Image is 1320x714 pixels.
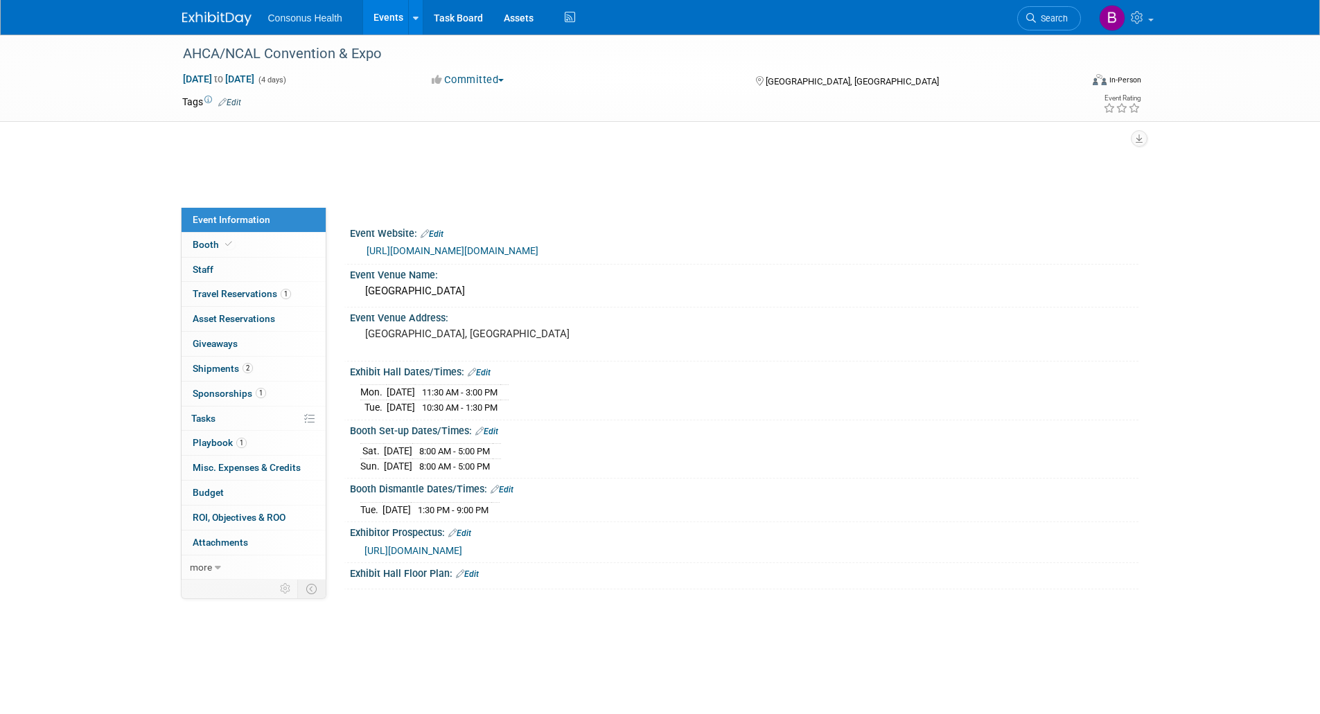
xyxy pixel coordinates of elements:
span: Playbook [193,437,247,448]
td: Sat. [360,444,384,459]
div: Booth Set-up Dates/Times: [350,420,1138,438]
img: ExhibitDay [182,12,252,26]
a: Staff [182,258,326,282]
span: 1:30 PM - 9:00 PM [418,505,489,515]
td: Tags [182,95,241,109]
div: Exhibit Hall Dates/Times: [350,362,1138,380]
span: 11:30 AM - 3:00 PM [422,387,498,398]
a: Misc. Expenses & Credits [182,456,326,480]
span: 1 [281,289,291,299]
a: Booth [182,233,326,257]
span: 8:00 AM - 5:00 PM [419,446,490,456]
a: Attachments [182,530,326,555]
img: Bridget Crane [1099,5,1125,31]
a: Playbook1 [182,431,326,455]
span: Budget [193,487,224,498]
td: Toggle Event Tabs [297,580,326,598]
a: Edit [218,98,241,107]
div: Booth Dismantle Dates/Times: [350,479,1138,497]
span: 10:30 AM - 1:30 PM [422,402,498,413]
span: Travel Reservations [193,288,291,299]
span: 8:00 AM - 5:00 PM [419,461,490,472]
a: Edit [448,528,471,538]
span: to [212,73,225,84]
a: Edit [456,569,479,579]
div: [GEOGRAPHIC_DATA] [360,280,1128,302]
a: [URL][DOMAIN_NAME] [364,545,462,556]
div: Event Format [999,72,1142,93]
a: Asset Reservations [182,307,326,331]
td: Sun. [360,458,384,473]
a: Edit [475,427,498,436]
pre: [GEOGRAPHIC_DATA], [GEOGRAPHIC_DATA] [365,328,663,340]
span: Sponsorships [193,388,266,399]
div: Event Venue Address: [350,307,1138,325]
span: 1 [256,388,266,398]
td: Personalize Event Tab Strip [274,580,298,598]
a: Edit [491,485,513,494]
td: Mon. [360,385,387,400]
td: [DATE] [384,444,412,459]
div: Event Venue Name: [350,265,1138,282]
a: Event Information [182,208,326,232]
a: ROI, Objectives & ROO [182,506,326,530]
span: Misc. Expenses & Credits [193,462,301,473]
a: Budget [182,481,326,505]
a: Edit [421,229,443,239]
a: Giveaways [182,332,326,356]
span: (4 days) [257,75,286,84]
div: AHCA/NCAL Convention & Expo [178,42,1060,66]
a: Edit [468,368,491,377]
button: Committed [427,73,509,87]
span: Attachments [193,537,248,548]
td: [DATE] [382,502,411,517]
a: Search [1017,6,1081,30]
img: Format-Inperson.png [1093,74,1107,85]
a: Shipments2 [182,357,326,381]
td: [DATE] [387,385,415,400]
a: [URL][DOMAIN_NAME][DOMAIN_NAME] [367,245,538,256]
span: Event Information [193,214,270,225]
a: Tasks [182,407,326,431]
div: Exhibit Hall Floor Plan: [350,563,1138,581]
span: 2 [243,363,253,373]
td: Tue. [360,502,382,517]
span: more [190,562,212,573]
a: Travel Reservations1 [182,282,326,306]
span: ROI, Objectives & ROO [193,512,285,523]
span: Giveaways [193,338,238,349]
span: 1 [236,438,247,448]
td: [DATE] [387,400,415,415]
div: Event Rating [1103,95,1141,102]
a: more [182,555,326,580]
td: Tue. [360,400,387,415]
span: [DATE] [DATE] [182,73,255,85]
a: Sponsorships1 [182,382,326,406]
span: Asset Reservations [193,313,275,324]
div: In-Person [1109,75,1141,85]
span: Search [1036,13,1068,24]
span: Staff [193,264,213,275]
span: Consonus Health [268,12,342,24]
div: Exhibitor Prospectus: [350,522,1138,540]
span: Tasks [191,413,215,424]
span: Booth [193,239,235,250]
span: Shipments [193,363,253,374]
td: [DATE] [384,458,412,473]
div: Event Website: [350,223,1138,241]
i: Booth reservation complete [225,240,232,248]
span: [GEOGRAPHIC_DATA], [GEOGRAPHIC_DATA] [766,76,939,87]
